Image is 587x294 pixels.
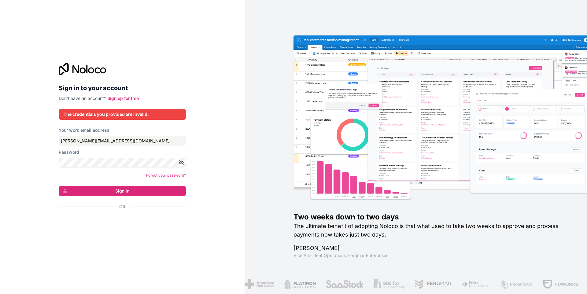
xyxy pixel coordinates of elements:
[542,279,578,289] img: /assets/fdworks-Bi04fVtw.png
[293,212,567,222] h1: Two weeks down to two days
[414,279,452,289] img: /assets/fergmar-CudnrXN5.png
[293,222,567,239] h2: The ultimate benefit of adopting Noloco is that what used to take two weeks to approve and proces...
[107,96,139,101] a: Sign up for free
[59,127,109,133] label: Your work email address
[59,149,79,155] label: Password
[56,216,184,230] iframe: Sign in with Google Button
[325,279,364,289] img: /assets/saastock-C6Zbiodz.png
[59,158,186,167] input: Password
[245,279,274,289] img: /assets/american-red-cross-BAupjrZR.png
[59,96,106,101] span: Don't have an account?
[59,186,186,196] button: Sign in
[59,136,186,145] input: Email address
[284,279,316,289] img: /assets/flatiron-C8eUkumj.png
[374,279,404,289] img: /assets/gbstax-C-GtDUiK.png
[146,173,186,178] a: Forgot your password?
[500,279,533,289] img: /assets/phoenix-BREaitsQ.png
[293,244,567,252] h1: [PERSON_NAME]
[64,111,181,117] div: The credentials you provided are invalid.
[461,279,490,289] img: /assets/fiera-fwj2N5v4.png
[119,204,125,210] span: Or
[59,83,186,94] h2: Sign in to your account
[293,252,567,259] h1: Vice President Operations , Fergmar Enterprises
